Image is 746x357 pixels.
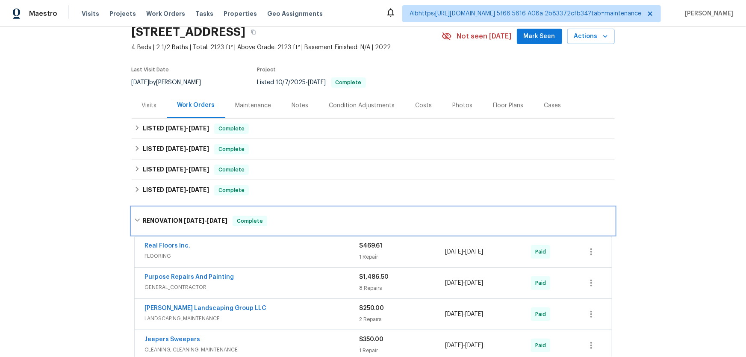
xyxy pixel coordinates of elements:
div: 1 Repair [360,346,445,355]
span: [DATE] [445,342,463,348]
a: Jeepers Sweepers [145,336,201,342]
span: - [165,166,209,172]
span: [DATE] [165,146,186,152]
span: $469.61 [360,243,383,249]
div: Cases [544,101,561,110]
div: Maintenance [236,101,271,110]
span: [DATE] [189,125,209,131]
div: LISTED [DATE]-[DATE]Complete [132,180,615,201]
h6: LISTED [143,124,209,134]
div: Work Orders [177,101,215,109]
span: 4 Beds | 2 1/2 Baths | Total: 2123 ft² | Above Grade: 2123 ft² | Basement Finished: N/A | 2022 [132,43,442,52]
span: Properties [224,9,257,18]
div: Notes [292,101,309,110]
span: Paid [535,310,549,319]
span: $250.00 [360,305,384,311]
span: Paid [535,248,549,256]
span: [DATE] [465,249,483,255]
span: [DATE] [165,166,186,172]
span: [DATE] [189,146,209,152]
span: 10/7/2025 [276,80,306,86]
a: Real Floors Inc. [145,243,191,249]
span: [DATE] [132,80,150,86]
div: Visits [142,101,157,110]
span: - [165,146,209,152]
span: Project [257,67,276,72]
span: Complete [215,124,248,133]
span: [DATE] [308,80,326,86]
span: LANDSCAPING_MAINTENANCE [145,314,360,323]
span: Complete [215,165,248,174]
span: Albhttps:[URL][DOMAIN_NAME] 5f66 5616 A08a 2b83372cfb34?tab=maintenance [410,9,641,18]
span: Complete [215,186,248,195]
div: 1 Repair [360,253,445,261]
button: Mark Seen [517,29,562,44]
span: Work Orders [146,9,185,18]
span: Projects [109,9,136,18]
span: GENERAL_CONTRACTOR [145,283,360,292]
span: Visits [82,9,99,18]
span: [DATE] [465,311,483,317]
span: $1,486.50 [360,274,389,280]
div: LISTED [DATE]-[DATE]Complete [132,118,615,139]
span: Complete [332,80,365,85]
span: [PERSON_NAME] [681,9,733,18]
div: 8 Repairs [360,284,445,292]
span: Geo Assignments [267,9,323,18]
span: - [445,341,483,350]
span: Last Visit Date [132,67,169,72]
span: [DATE] [465,342,483,348]
h2: [STREET_ADDRESS] [132,28,246,36]
button: Actions [567,29,615,44]
span: - [165,125,209,131]
span: Complete [215,145,248,153]
span: Mark Seen [524,31,555,42]
span: [DATE] [184,218,204,224]
a: Purpose Repairs And Painting [145,274,234,280]
div: 2 Repairs [360,315,445,324]
div: Photos [453,101,473,110]
span: [DATE] [189,187,209,193]
span: - [165,187,209,193]
h6: LISTED [143,165,209,175]
div: Floor Plans [493,101,524,110]
span: - [445,279,483,287]
h6: RENOVATION [143,216,227,226]
span: - [184,218,227,224]
span: [DATE] [465,280,483,286]
span: FLOORING [145,252,360,260]
span: Complete [233,217,266,225]
div: RENOVATION [DATE]-[DATE]Complete [132,207,615,235]
span: $350.00 [360,336,384,342]
span: [DATE] [445,311,463,317]
div: Condition Adjustments [329,101,395,110]
span: [DATE] [189,166,209,172]
div: LISTED [DATE]-[DATE]Complete [132,159,615,180]
span: Actions [574,31,608,42]
span: CLEANING, CLEANING_MAINTENANCE [145,345,360,354]
div: Costs [416,101,432,110]
button: Copy Address [246,24,261,40]
span: [DATE] [445,280,463,286]
span: [DATE] [445,249,463,255]
span: - [445,248,483,256]
span: Not seen [DATE] [457,32,512,41]
div: LISTED [DATE]-[DATE]Complete [132,139,615,159]
span: Paid [535,279,549,287]
span: - [276,80,326,86]
span: Tasks [195,11,213,17]
div: by [PERSON_NAME] [132,77,212,88]
span: [DATE] [207,218,227,224]
span: - [445,310,483,319]
a: [PERSON_NAME] Landscaping Group LLC [145,305,267,311]
span: Paid [535,341,549,350]
span: [DATE] [165,125,186,131]
h6: LISTED [143,144,209,154]
span: [DATE] [165,187,186,193]
span: Listed [257,80,366,86]
span: Maestro [29,9,57,18]
h6: LISTED [143,185,209,195]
